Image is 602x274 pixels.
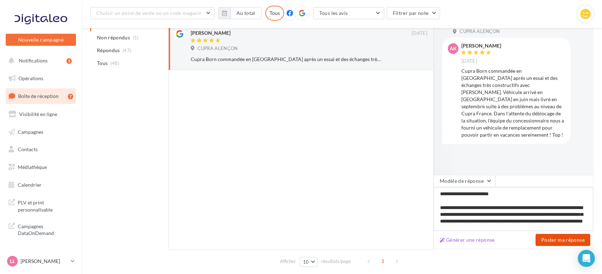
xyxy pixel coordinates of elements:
button: Choisir un point de vente ou un code magasin [90,7,215,19]
span: Choisir un point de vente ou un code magasin [96,10,201,16]
div: [PERSON_NAME] [191,29,231,37]
div: 3 [66,58,72,64]
button: Filtrer par note [387,7,440,19]
span: Notifications [19,57,48,64]
button: Nouvelle campagne [6,34,76,46]
button: Au total [218,7,261,19]
span: 10 [303,259,309,265]
a: Opérations [4,71,77,86]
a: Visibilité en ligne [4,107,77,122]
a: LL [PERSON_NAME] [6,254,76,268]
div: Open Intercom Messenger [578,250,595,267]
a: Campagnes [4,125,77,139]
span: (47) [123,48,131,53]
a: PLV et print personnalisable [4,195,77,216]
span: résultats/page [321,258,351,265]
div: Tous [265,6,284,21]
span: LL [10,258,15,265]
span: Non répondus [97,34,130,41]
a: Boîte de réception7 [4,88,77,104]
span: Tous [97,60,108,67]
span: CUPRA ALENÇON [197,45,238,52]
span: Campagnes DataOnDemand [18,221,73,237]
span: [DATE] [461,58,477,65]
span: Campagnes [18,128,43,135]
span: (48) [110,60,119,66]
span: CUPRA ALENÇON [460,28,500,35]
span: Opérations [18,75,43,81]
div: Cupra Born commandée en [GEOGRAPHIC_DATA] après un essai et des échanges très constructifs avec [... [191,56,381,63]
button: Générer une réponse [437,236,498,244]
button: Modèle de réponse [434,175,495,187]
span: PLV et print personnalisable [18,198,73,213]
button: Au total [231,7,261,19]
span: AK [450,45,457,52]
span: Contacts [18,146,38,152]
button: Tous les avis [313,7,384,19]
span: Boîte de réception [18,93,59,99]
div: [PERSON_NAME] [461,43,501,48]
div: Cupra Born commandée en [GEOGRAPHIC_DATA] après un essai et des échanges très constructifs avec [... [461,67,565,138]
div: 7 [68,94,73,99]
a: Médiathèque [4,160,77,175]
span: Visibilité en ligne [19,111,57,117]
button: Notifications 3 [4,53,75,68]
span: (1) [133,35,139,40]
span: Calendrier [18,182,42,188]
span: Répondus [97,47,120,54]
span: Afficher [280,258,296,265]
p: [PERSON_NAME] [21,258,68,265]
span: Tous les avis [319,10,348,16]
span: Médiathèque [18,164,47,170]
button: 10 [300,257,318,267]
button: Poster ma réponse [536,234,590,246]
span: 1 [377,256,389,267]
a: Contacts [4,142,77,157]
a: Calendrier [4,177,77,192]
span: [DATE] [412,30,427,37]
a: Campagnes DataOnDemand [4,219,77,240]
